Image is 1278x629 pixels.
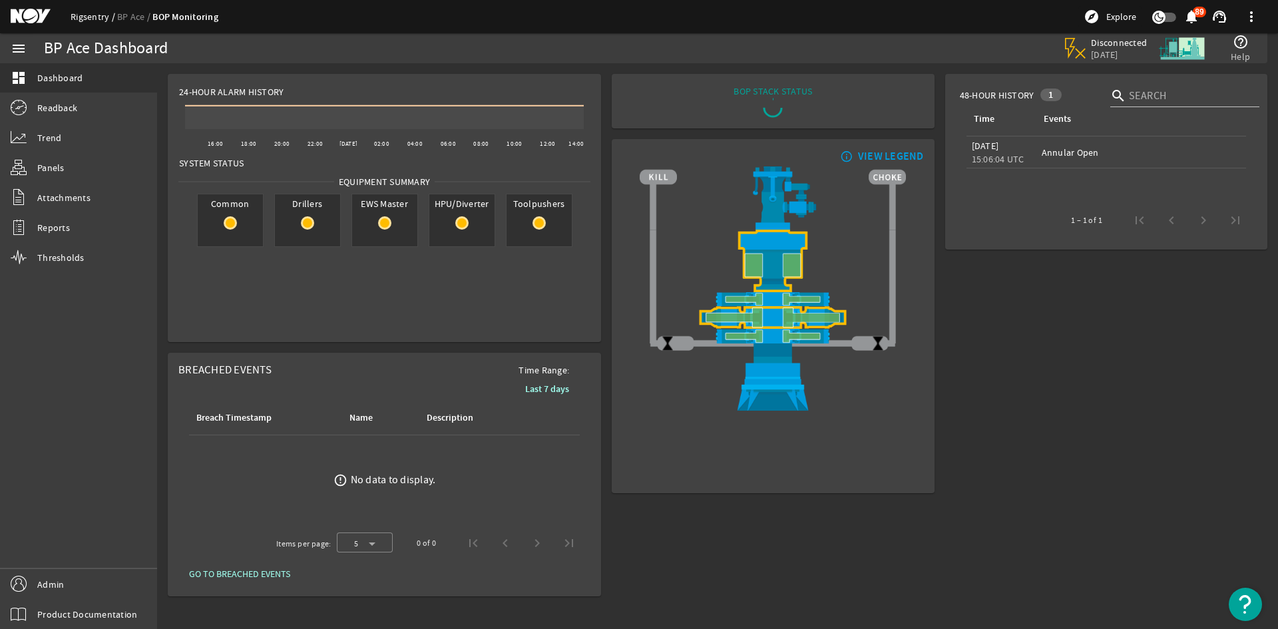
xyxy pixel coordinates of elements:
[508,363,580,377] span: Time Range:
[349,411,373,425] div: Name
[37,131,61,144] span: Trend
[37,101,77,114] span: Readback
[117,11,152,23] a: BP Ace
[11,41,27,57] mat-icon: menu
[152,11,218,23] a: BOP Monitoring
[347,411,409,425] div: Name
[11,70,27,86] mat-icon: dashboard
[1084,9,1100,25] mat-icon: explore
[189,567,290,580] span: GO TO BREACHED EVENTS
[568,140,584,148] text: 14:00
[1157,23,1207,73] img: Skid.svg
[1044,112,1071,126] div: Events
[1211,9,1227,25] mat-icon: support_agent
[352,194,417,213] span: EWS Master
[473,140,489,148] text: 08:00
[972,112,1026,126] div: Time
[351,473,436,487] div: No data to display.
[178,363,272,377] span: Breached Events
[734,85,812,98] div: BOP STACK STATUS
[858,150,924,163] div: VIEW LEGEND
[1078,6,1142,27] button: Explore
[208,140,223,148] text: 16:00
[960,89,1034,102] span: 48-Hour History
[870,335,886,351] img: ValveClose.png
[308,140,323,148] text: 22:00
[837,151,853,162] mat-icon: info_outline
[974,112,994,126] div: Time
[276,537,331,550] div: Items per page:
[37,161,65,174] span: Panels
[1091,49,1148,61] span: [DATE]
[640,343,906,411] img: WellheadConnector.png
[972,140,999,152] legacy-datetime-component: [DATE]
[425,411,520,425] div: Description
[640,230,906,292] img: UpperAnnularOpen.png
[71,11,117,23] a: Rigsentry
[1042,146,1241,159] div: Annular Open
[429,194,495,213] span: HPU/Diverter
[37,608,137,621] span: Product Documentation
[640,329,906,343] img: PipeRamOpen.png
[179,156,244,170] span: System Status
[1071,214,1102,227] div: 1 – 1 of 1
[1042,112,1235,126] div: Events
[407,140,423,148] text: 04:00
[645,258,661,278] img: TransparentStackSlice.png
[1129,88,1249,104] input: Search
[333,473,347,487] mat-icon: error_outline
[275,194,340,213] span: Drillers
[885,258,901,278] img: TransparentStackSlice.png
[196,411,272,425] div: Breach Timestamp
[507,194,572,213] span: Toolpushers
[194,411,331,425] div: Breach Timestamp
[1231,50,1250,63] span: Help
[1091,37,1148,49] span: Disconnected
[37,251,85,264] span: Thresholds
[972,153,1024,165] legacy-datetime-component: 15:06:04 UTC
[37,221,70,234] span: Reports
[241,140,256,148] text: 18:00
[274,140,290,148] text: 20:00
[334,175,435,188] span: Equipment Summary
[1106,10,1136,23] span: Explore
[1233,34,1249,50] mat-icon: help_outline
[1183,9,1199,25] mat-icon: notifications
[441,140,456,148] text: 06:00
[1235,1,1267,33] button: more_vert
[525,383,569,395] b: Last 7 days
[374,140,389,148] text: 02:00
[44,42,168,55] div: BP Ace Dashboard
[1110,88,1126,104] i: search
[640,166,906,230] img: RiserAdapter_Right.png
[1040,89,1061,101] div: 1
[37,71,83,85] span: Dashboard
[427,411,473,425] div: Description
[540,140,555,148] text: 12:00
[37,191,91,204] span: Attachments
[339,140,357,148] text: [DATE]
[1229,588,1262,621] button: Open Resource Center
[37,578,64,591] span: Admin
[1184,10,1198,24] button: 89
[178,562,301,586] button: GO TO BREACHED EVENTS
[417,536,436,550] div: 0 of 0
[179,85,284,99] span: 24-Hour Alarm History
[198,194,263,213] span: Common
[515,377,580,401] button: Last 7 days
[660,335,676,351] img: ValveClose.png
[640,306,906,329] img: ShearRamOpen.png
[640,292,906,306] img: PipeRamOpen.png
[507,140,522,148] text: 10:00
